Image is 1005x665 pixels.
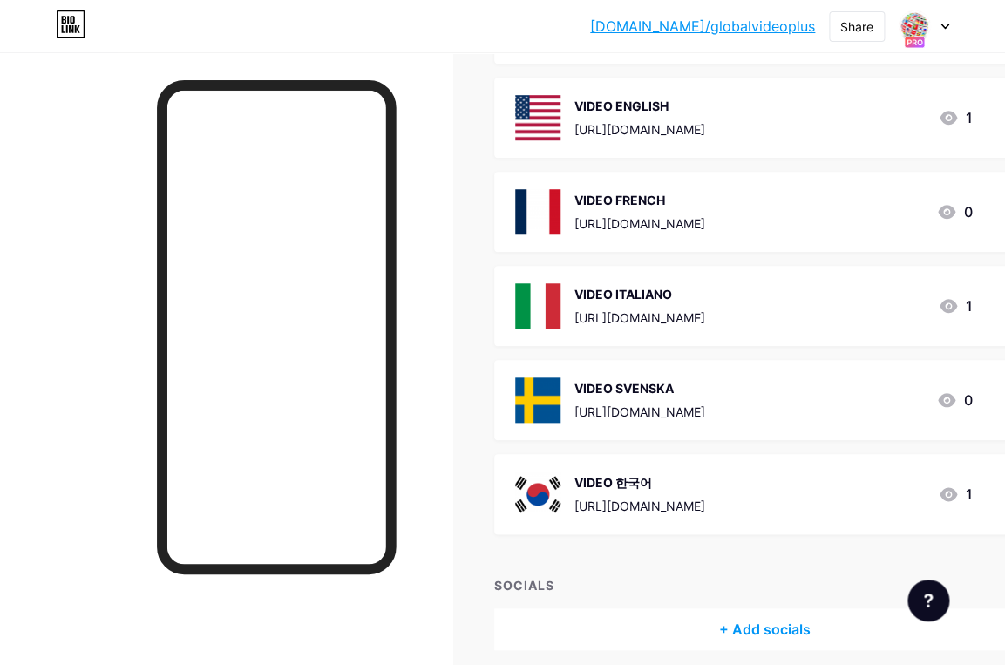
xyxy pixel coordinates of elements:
div: 1 [938,295,973,316]
div: VIDEO SVENSKA [574,379,705,397]
div: [URL][DOMAIN_NAME] [574,403,705,421]
div: [URL][DOMAIN_NAME] [574,120,705,139]
div: [URL][DOMAIN_NAME] [574,497,705,515]
div: Share [840,17,873,36]
div: 1 [938,107,973,128]
img: VIDEO FRENCH [515,189,560,234]
div: 1 [938,484,973,505]
img: VIDEO ENGLISH [515,95,560,140]
div: VIDEO ITALIANO [574,285,705,303]
div: VIDEO ENGLISH [574,97,705,115]
div: VIDEO FRENCH [574,191,705,209]
div: [URL][DOMAIN_NAME] [574,309,705,327]
img: VIDEO 한국어 [515,472,560,517]
a: [DOMAIN_NAME]/globalvideoplus [590,16,815,37]
img: VIDEO SVENSKA [515,377,560,423]
div: [URL][DOMAIN_NAME] [574,214,705,233]
div: 0 [936,390,973,411]
div: VIDEO 한국어 [574,473,705,492]
img: administracionaglaya [898,10,931,43]
div: 0 [936,201,973,222]
img: VIDEO ITALIANO [515,283,560,329]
